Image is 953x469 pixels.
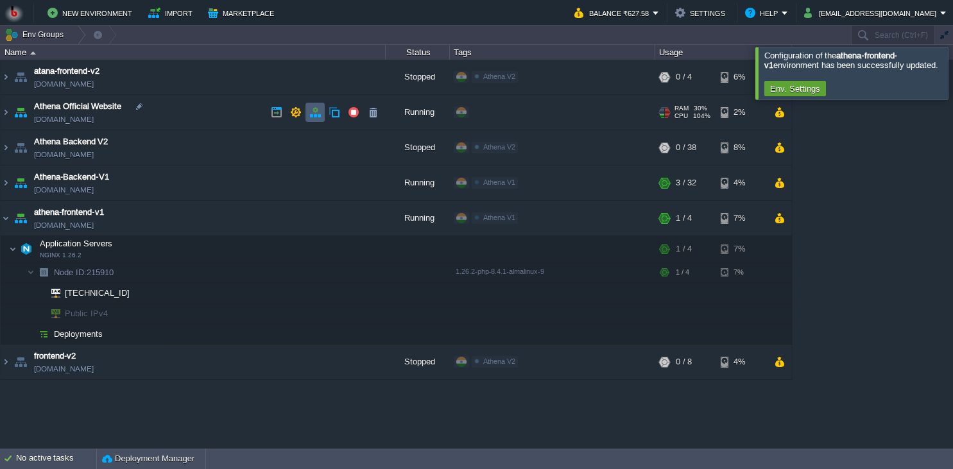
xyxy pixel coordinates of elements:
[35,283,42,303] img: AMDAwAAAACH5BAEAAAAALAAAAAABAAEAAAICRAEAOw==
[674,112,688,120] span: CPU
[676,166,696,200] div: 3 / 32
[676,201,692,235] div: 1 / 4
[12,130,30,165] img: AMDAwAAAACH5BAEAAAAALAAAAAABAAEAAAICRAEAOw==
[386,95,450,130] div: Running
[656,45,791,60] div: Usage
[721,236,762,262] div: 7%
[34,65,99,78] a: atana-frontend-v2
[386,45,449,60] div: Status
[456,268,544,275] span: 1.26.2-php-8.4.1-almalinux-9
[64,283,132,303] span: [TECHNICAL_ID]
[721,166,762,200] div: 4%
[34,362,94,375] a: [DOMAIN_NAME]
[721,130,762,165] div: 8%
[102,452,194,465] button: Deployment Manager
[35,303,42,323] img: AMDAwAAAACH5BAEAAAAALAAAAAABAAEAAAICRAEAOw==
[34,183,94,196] a: [DOMAIN_NAME]
[53,267,116,278] a: Node ID:215910
[47,5,136,21] button: New Environment
[53,328,105,339] a: Deployments
[676,262,689,282] div: 1 / 4
[30,51,36,55] img: AMDAwAAAACH5BAEAAAAALAAAAAABAAEAAAICRAEAOw==
[483,143,515,151] span: Athena V2
[64,309,110,318] a: Public IPv4
[483,214,515,221] span: Athena V1
[483,178,515,186] span: Athena V1
[483,72,515,80] span: Athena V2
[694,105,707,112] span: 30%
[721,345,762,379] div: 4%
[42,283,60,303] img: AMDAwAAAACH5BAEAAAAALAAAAAABAAEAAAICRAEAOw==
[574,5,653,21] button: Balance ₹627.58
[4,26,68,44] button: Env Groups
[208,5,278,21] button: Marketplace
[745,5,782,21] button: Help
[64,303,110,323] span: Public IPv4
[721,95,762,130] div: 2%
[39,238,114,249] span: Application Servers
[1,166,11,200] img: AMDAwAAAACH5BAEAAAAALAAAAAABAAEAAAICRAEAOw==
[34,219,94,232] a: [DOMAIN_NAME]
[764,51,938,70] span: Configuration of the environment has been successfully updated.
[674,105,689,112] span: RAM
[1,201,11,235] img: AMDAwAAAACH5BAEAAAAALAAAAAABAAEAAAICRAEAOw==
[34,148,94,161] a: [DOMAIN_NAME]
[35,262,53,282] img: AMDAwAAAACH5BAEAAAAALAAAAAABAAEAAAICRAEAOw==
[386,130,450,165] div: Stopped
[34,206,104,219] a: athena-frontend-v1
[34,350,76,362] a: frontend-v2
[451,45,655,60] div: Tags
[386,201,450,235] div: Running
[148,5,196,21] button: Import
[1,60,11,94] img: AMDAwAAAACH5BAEAAAAALAAAAAABAAEAAAICRAEAOw==
[764,51,897,70] b: athena-frontend-v1
[386,60,450,94] div: Stopped
[676,130,696,165] div: 0 / 38
[12,60,30,94] img: AMDAwAAAACH5BAEAAAAALAAAAAABAAEAAAICRAEAOw==
[721,60,762,94] div: 6%
[42,303,60,323] img: AMDAwAAAACH5BAEAAAAALAAAAAABAAEAAAICRAEAOw==
[64,288,132,298] a: [TECHNICAL_ID]
[386,345,450,379] div: Stopped
[721,262,762,282] div: 7%
[386,166,450,200] div: Running
[34,78,94,90] a: [DOMAIN_NAME]
[1,345,11,379] img: AMDAwAAAACH5BAEAAAAALAAAAAABAAEAAAICRAEAOw==
[53,267,116,278] span: 215910
[39,239,114,248] a: Application ServersNGINX 1.26.2
[9,236,17,262] img: AMDAwAAAACH5BAEAAAAALAAAAAABAAEAAAICRAEAOw==
[804,5,940,21] button: [EMAIL_ADDRESS][DOMAIN_NAME]
[34,171,109,183] a: Athena-Backend-V1
[675,5,729,21] button: Settings
[27,262,35,282] img: AMDAwAAAACH5BAEAAAAALAAAAAABAAEAAAICRAEAOw==
[676,60,692,94] div: 0 / 4
[1,130,11,165] img: AMDAwAAAACH5BAEAAAAALAAAAAABAAEAAAICRAEAOw==
[27,324,35,344] img: AMDAwAAAACH5BAEAAAAALAAAAAABAAEAAAICRAEAOw==
[16,448,96,469] div: No active tasks
[12,201,30,235] img: AMDAwAAAACH5BAEAAAAALAAAAAABAAEAAAICRAEAOw==
[17,236,35,262] img: AMDAwAAAACH5BAEAAAAALAAAAAABAAEAAAICRAEAOw==
[721,201,762,235] div: 7%
[34,135,108,148] a: Athena Backend V2
[34,100,121,113] a: Athena Official Website
[693,112,710,120] span: 104%
[40,252,82,259] span: NGINX 1.26.2
[766,83,824,94] button: Env. Settings
[1,45,385,60] div: Name
[4,3,24,22] img: Bitss Techniques
[35,324,53,344] img: AMDAwAAAACH5BAEAAAAALAAAAAABAAEAAAICRAEAOw==
[676,236,692,262] div: 1 / 4
[676,345,692,379] div: 0 / 8
[12,345,30,379] img: AMDAwAAAACH5BAEAAAAALAAAAAABAAEAAAICRAEAOw==
[54,268,87,277] span: Node ID:
[483,357,515,365] span: Athena V2
[12,166,30,200] img: AMDAwAAAACH5BAEAAAAALAAAAAABAAEAAAICRAEAOw==
[34,113,94,126] a: [DOMAIN_NAME]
